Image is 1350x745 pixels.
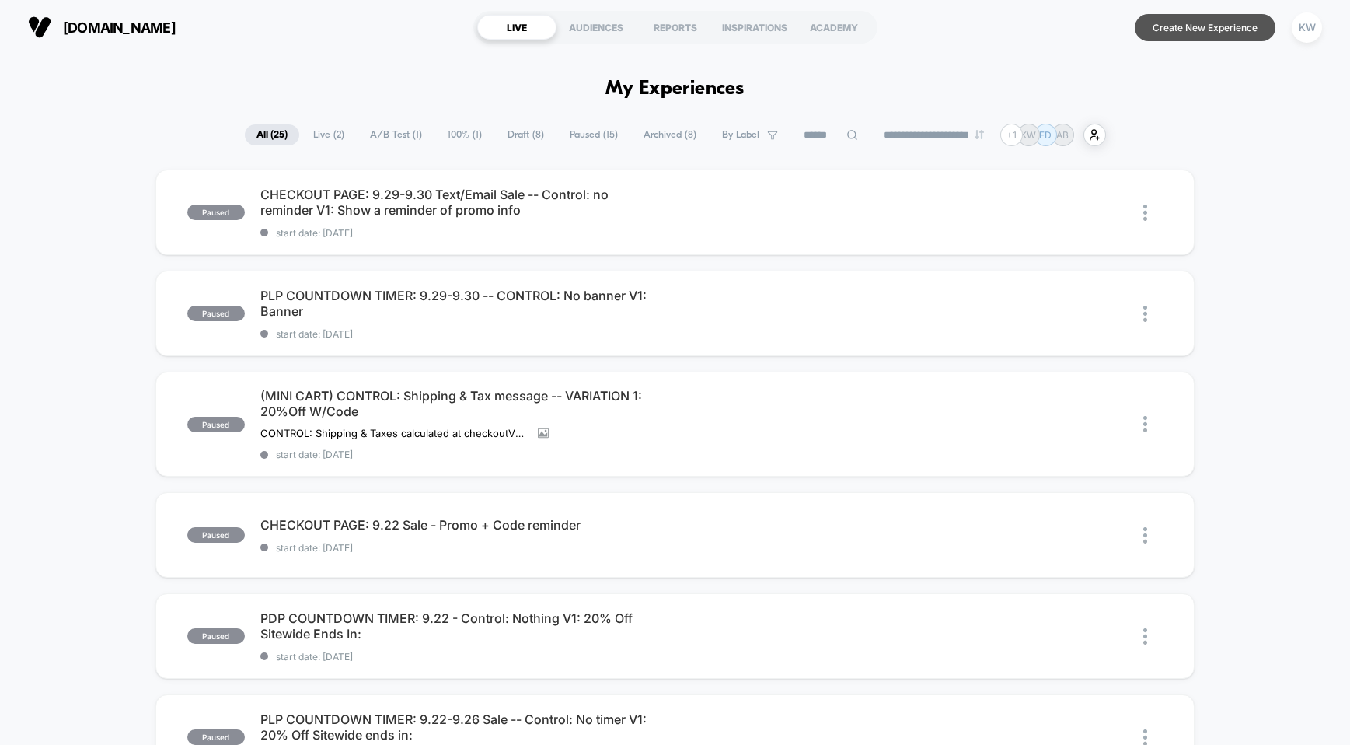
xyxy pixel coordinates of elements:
[63,19,176,36] span: [DOMAIN_NAME]
[260,288,675,319] span: PLP COUNTDOWN TIMER: 9.29-9.30 -- CONTROL: No banner V1: Banner
[975,130,984,139] img: end
[23,15,180,40] button: [DOMAIN_NAME]
[260,187,675,218] span: CHECKOUT PAGE: 9.29-9.30 Text/Email Sale -- Control: no reminder V1: Show a reminder of promo info
[245,124,299,145] span: All ( 25 )
[260,712,675,743] span: PLP COUNTDOWN TIMER: 9.22-9.26 Sale -- Control: No timer V1: 20% Off Sitewide ends in:
[260,449,675,460] span: start date: [DATE]
[722,129,759,141] span: By Label
[496,124,556,145] span: Draft ( 8 )
[794,15,874,40] div: ACADEMY
[556,15,636,40] div: AUDIENCES
[260,651,675,663] span: start date: [DATE]
[260,388,675,419] span: (MINI CART) CONTROL: Shipping & Tax message -- VARIATION 1: 20%Off W/Code
[1039,129,1052,141] p: FD
[260,227,675,239] span: start date: [DATE]
[436,124,494,145] span: 100% ( 1 )
[358,124,434,145] span: A/B Test ( 1 )
[260,427,526,439] span: CONTROL: Shipping & Taxes calculated at checkoutVSVARIATION 1: 20% Off Sitewide | Use Code: 20FAL...
[1143,628,1147,645] img: close
[1056,129,1069,141] p: AB
[260,542,675,554] span: start date: [DATE]
[260,328,675,340] span: start date: [DATE]
[1287,12,1327,44] button: KW
[187,527,245,543] span: paused
[1143,527,1147,544] img: close
[187,306,245,321] span: paused
[187,205,245,220] span: paused
[1000,124,1023,146] div: + 1
[260,517,675,533] span: CHECKOUT PAGE: 9.22 Sale - Promo + Code reminder
[636,15,715,40] div: REPORTS
[187,628,245,644] span: paused
[1143,205,1147,221] img: close
[28,16,51,39] img: Visually logo
[1135,14,1275,41] button: Create New Experience
[477,15,556,40] div: LIVE
[1143,306,1147,322] img: close
[302,124,356,145] span: Live ( 2 )
[1020,129,1036,141] p: KW
[260,610,675,642] span: PDP COUNTDOWN TIMER: 9.22 - Control: Nothing V1: 20% Off Sitewide Ends In:
[632,124,708,145] span: Archived ( 8 )
[715,15,794,40] div: INSPIRATIONS
[187,729,245,745] span: paused
[1143,416,1147,432] img: close
[187,417,245,432] span: paused
[1292,12,1322,43] div: KW
[558,124,630,145] span: Paused ( 15 )
[605,78,745,100] h1: My Experiences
